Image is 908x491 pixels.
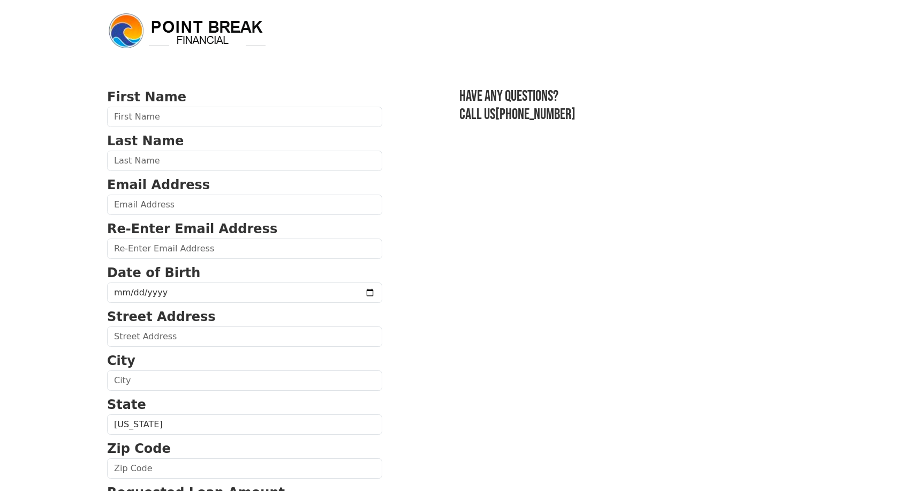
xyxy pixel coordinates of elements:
[107,397,146,412] strong: State
[107,90,186,105] strong: First Name
[107,12,268,50] img: logo.png
[107,195,382,215] input: Email Address
[107,441,171,456] strong: Zip Code
[107,353,135,368] strong: City
[107,458,382,479] input: Zip Code
[107,177,210,192] strong: Email Address
[107,239,382,259] input: Re-Enter Email Address
[107,309,216,324] strong: Street Address
[459,106,801,124] h3: Call us
[495,106,576,123] a: [PHONE_NUMBER]
[107,133,184,148] strong: Last Name
[107,107,382,127] input: First Name
[459,87,801,106] h3: Have any questions?
[107,221,277,236] strong: Re-Enter Email Address
[107,265,200,280] strong: Date of Birth
[107,326,382,347] input: Street Address
[107,151,382,171] input: Last Name
[107,370,382,391] input: City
